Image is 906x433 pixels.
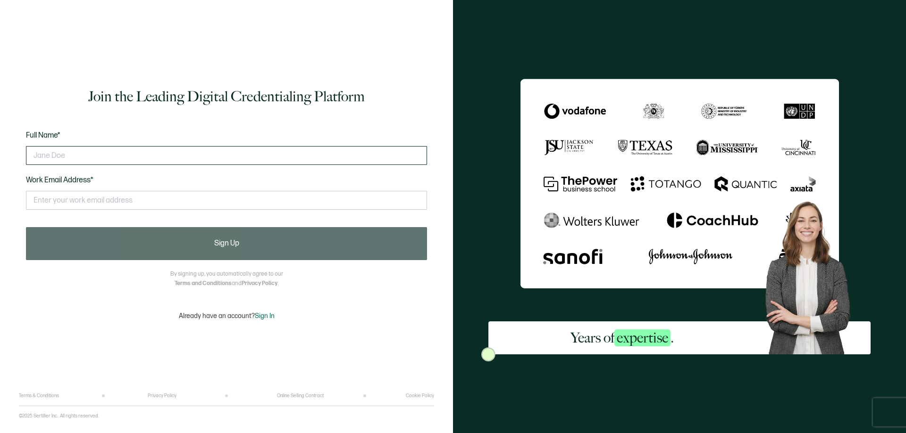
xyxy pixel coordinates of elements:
[214,240,239,247] span: Sign Up
[277,393,324,399] a: Online Selling Contract
[19,393,59,399] a: Terms & Conditions
[570,328,674,347] h2: Years of .
[175,280,232,287] a: Terms and Conditions
[88,87,365,106] h1: Join the Leading Digital Credentialing Platform
[406,393,434,399] a: Cookie Policy
[19,413,99,419] p: ©2025 Sertifier Inc.. All rights reserved.
[148,393,176,399] a: Privacy Policy
[26,131,60,140] span: Full Name*
[614,329,671,346] span: expertise
[520,79,839,288] img: Sertifier Signup - Years of <span class="strong-h">expertise</span>.
[26,146,427,165] input: Jane Doe
[170,270,283,288] p: By signing up, you automatically agree to our and .
[26,191,427,210] input: Enter your work email address
[242,280,277,287] a: Privacy Policy
[179,312,275,320] p: Already have an account?
[255,312,275,320] span: Sign In
[26,227,427,260] button: Sign Up
[26,176,93,185] span: Work Email Address*
[756,194,871,354] img: Sertifier Signup - Years of <span class="strong-h">expertise</span>. Hero
[481,347,495,361] img: Sertifier Signup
